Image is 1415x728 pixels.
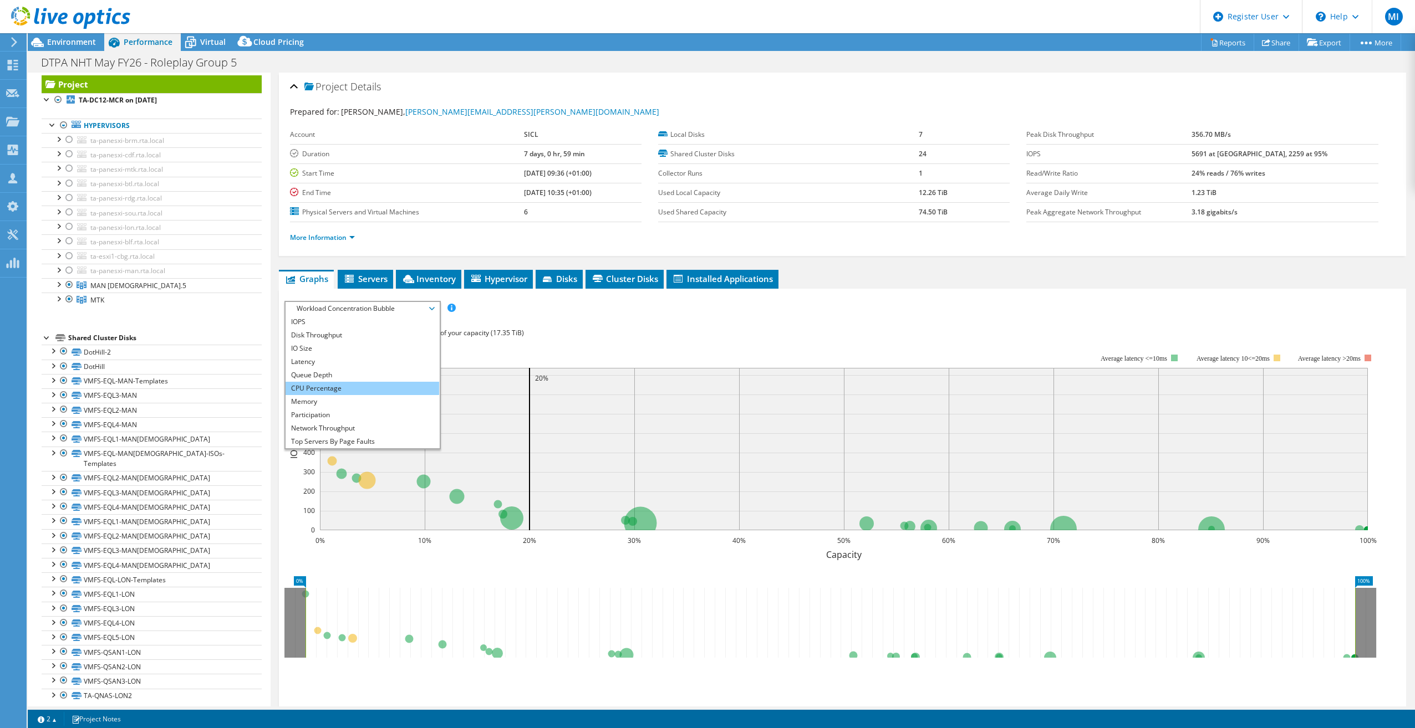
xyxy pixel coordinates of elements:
text: 30% [628,536,641,545]
a: DotHill [42,360,262,374]
span: Hypervisor [470,273,527,284]
text: 70% [1047,536,1060,545]
text: 10% [418,536,431,545]
a: TA-QNAS-LON2 [42,689,262,703]
label: Peak Disk Throughput [1026,129,1192,140]
span: ta-panesxi-mtk.rta.local [90,165,163,174]
label: Collector Runs [658,168,918,179]
a: VMFS-QSAN2-LON [42,659,262,674]
tspan: Average latency 10<=20ms [1197,355,1270,362]
a: Reports [1201,34,1254,51]
li: Top Servers By Page Faults [286,435,439,448]
label: Prepared for: [290,106,339,117]
text: 40% [732,536,746,545]
text: 100% [1359,536,1376,545]
a: Project Notes [64,712,129,726]
label: Duration [290,148,524,160]
a: ta-panesxi-sou.rta.local [42,206,262,220]
label: Used Local Capacity [658,187,918,198]
a: VMFS-EQL3-MAN[DEMOGRAPHIC_DATA] [42,544,262,558]
span: MTK [90,295,104,305]
b: 7 days, 0 hr, 59 min [524,149,585,158]
span: Cluster Disks [591,273,658,284]
text: 0 [311,525,315,535]
li: Queue Depth [286,368,439,382]
span: ta-panesxi-cdf.rta.local [90,150,161,160]
li: IO Size [286,342,439,355]
span: ta-panesxi-blf.rta.local [90,237,159,247]
label: End Time [290,187,524,198]
text: 20% [535,373,548,383]
a: ta-panesxi-brm.rta.local [42,133,262,147]
span: Workload Concentration Bubble [291,302,434,315]
span: ta-panesxi-lon.rta.local [90,223,161,232]
text: 200 [303,486,315,496]
b: 74.50 TiB [919,207,948,217]
h1: DTPA NHT May FY26 - Roleplay Group 5 [36,57,254,69]
a: ta-panesxi-rdg.rta.local [42,191,262,206]
a: VMFS-EQL1-LON [42,587,262,601]
span: Project [304,81,348,93]
li: Network Throughput [286,422,439,435]
a: ta-panesxi-lon.rta.local [42,220,262,234]
label: Local Disks [658,129,918,140]
a: Hypervisors [42,119,262,133]
text: 400 [303,448,315,457]
a: VMFS-EQL-MAN-Templates [42,374,262,388]
a: VMFS-EQL4-MAN [42,417,262,432]
li: Latency [286,355,439,368]
text: Capacity [826,548,862,561]
svg: \n [1316,12,1326,22]
a: VMFS-EQL4-MAN[DEMOGRAPHIC_DATA] [42,500,262,514]
text: Average latency >20ms [1298,355,1361,362]
a: VMFS-EQL5-LON [42,630,262,645]
span: ta-panesxi-man.rta.local [90,266,165,275]
li: Disk Throughput [286,329,439,342]
b: 12.26 TiB [919,188,948,197]
text: 20% [523,536,536,545]
a: 2 [30,712,64,726]
label: Shared Cluster Disks [658,148,918,160]
a: ta-panesxi-cdf.rta.local [42,147,262,162]
a: VMFS-EQL1-MAN[DEMOGRAPHIC_DATA] [42,432,262,446]
li: CPU Percentage [286,382,439,395]
b: TA-DC12-MCR on [DATE] [79,95,157,105]
label: Peak Aggregate Network Throughput [1026,207,1192,218]
span: MAN [DEMOGRAPHIC_DATA].5 [90,281,186,290]
a: MAN 6.5 [42,278,262,293]
a: Project [42,75,262,93]
label: Account [290,129,524,140]
a: ta-panesxi-man.rta.local [42,264,262,278]
label: Read/Write Ratio [1026,168,1192,179]
span: Graphs [284,273,328,284]
a: ta-panesxi-blf.rta.local [42,234,262,249]
span: Virtual [200,37,226,47]
a: Export [1299,34,1350,51]
b: SICL [524,130,538,139]
a: VMFS-EQL2-MAN [42,403,262,417]
a: VMFS-EQL3-LON [42,602,262,616]
span: Installed Applications [672,273,773,284]
text: 100 [303,506,315,515]
b: 5691 at [GEOGRAPHIC_DATA], 2259 at 95% [1192,149,1327,158]
a: VMFS-EQL4-MAN[DEMOGRAPHIC_DATA] [42,558,262,572]
a: [PERSON_NAME][EMAIL_ADDRESS][PERSON_NAME][DOMAIN_NAME] [405,106,659,117]
text: 50% [837,536,851,545]
span: ta-esxi1-cbg.rta.local [90,252,155,261]
span: Inventory [401,273,456,284]
li: Participation [286,408,439,422]
a: VMFS-QSAN1-LON [42,645,262,659]
b: [DATE] 09:36 (+01:00) [524,168,592,178]
b: 6 [524,207,528,217]
a: VMFS-EQL3-MAN [42,388,262,403]
span: ta-panesxi-btl.rta.local [90,179,159,188]
span: ta-panesxi-rdg.rta.local [90,193,162,203]
span: Performance [124,37,172,47]
text: 60% [942,536,955,545]
b: 3.18 gigabits/s [1192,207,1238,217]
text: 0% [315,536,324,545]
span: 89% of IOPS falls on 20% of your capacity (17.35 TiB) [363,328,524,337]
b: 356.70 MB/s [1192,130,1231,139]
label: Physical Servers and Virtual Machines [290,207,524,218]
a: VMFS-EQL-MAN[DEMOGRAPHIC_DATA]-ISOs-Templates [42,447,262,471]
